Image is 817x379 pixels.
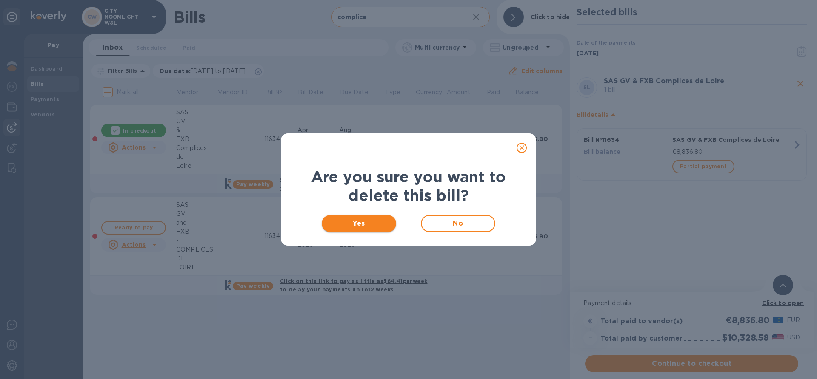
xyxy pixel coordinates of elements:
span: No [428,218,488,229]
button: No [421,215,495,232]
b: Are you sure you want to delete this bill? [311,167,506,205]
button: Yes [322,215,396,232]
button: close [511,138,532,158]
span: Yes [329,218,389,229]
